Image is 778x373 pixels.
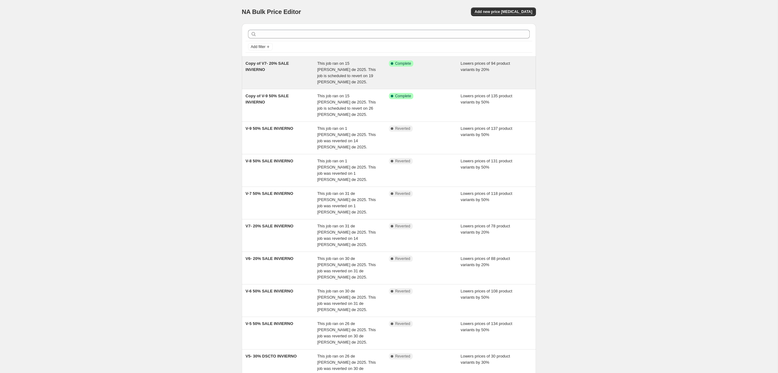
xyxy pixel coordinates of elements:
span: Lowers prices of 118 product variants by 50% [461,191,512,202]
span: This job ran on 26 de [PERSON_NAME] de 2025. This job was reverted on 30 de [PERSON_NAME] de 2025. [317,321,376,344]
span: V-7 50% SALE INVIERNO [246,191,293,196]
span: Reverted [395,191,410,196]
span: Lowers prices of 30 product variants by 30% [461,354,510,365]
span: V5- 30% DSCTO INVIERNO [246,354,297,358]
span: This job ran on 1 [PERSON_NAME] de 2025. This job was reverted on 14 [PERSON_NAME] de 2025. [317,126,376,149]
span: Complete [395,94,411,99]
span: Reverted [395,289,410,294]
span: This job ran on 31 de [PERSON_NAME] de 2025. This job was reverted on 14 [PERSON_NAME] de 2025. [317,224,376,247]
span: This job ran on 15 [PERSON_NAME] de 2025. This job is scheduled to revert on 26 [PERSON_NAME] de ... [317,94,376,117]
span: V7- 20% SALE INVIERNO [246,224,293,228]
span: Copy of V7- 20% SALE INVIERNO [246,61,289,72]
span: Reverted [395,159,410,164]
span: NA Bulk Price Editor [242,8,301,15]
span: Add new price [MEDICAL_DATA] [475,9,532,14]
span: V6- 20% SALE INVIERNO [246,256,293,261]
span: V-6 50% SALE INVIERNO [246,289,293,293]
span: Reverted [395,321,410,326]
span: Lowers prices of 94 product variants by 20% [461,61,510,72]
span: Lowers prices of 88 product variants by 20% [461,256,510,267]
span: Add filter [251,44,265,49]
span: Lowers prices of 134 product variants by 50% [461,321,512,332]
span: Reverted [395,354,410,359]
button: Add new price [MEDICAL_DATA] [471,7,536,16]
span: This job ran on 15 [PERSON_NAME] de 2025. This job is scheduled to revert on 19 [PERSON_NAME] de ... [317,61,376,84]
span: This job ran on 31 de [PERSON_NAME] de 2025. This job was reverted on 1 [PERSON_NAME] de 2025. [317,191,376,214]
span: Lowers prices of 137 product variants by 50% [461,126,512,137]
span: V-8 50% SALE INVIERNO [246,159,293,163]
span: Reverted [395,224,410,229]
span: V-5 50% SALE INVIERNO [246,321,293,326]
span: Copy of V-9 50% SALE INVIERNO [246,94,289,104]
span: Lowers prices of 108 product variants by 50% [461,289,512,300]
button: Add filter [248,43,273,50]
span: This job ran on 30 de [PERSON_NAME] de 2025. This job was reverted on 31 de [PERSON_NAME] de 2025. [317,256,376,279]
span: Reverted [395,256,410,261]
span: Reverted [395,126,410,131]
span: This job ran on 30 de [PERSON_NAME] de 2025. This job was reverted on 31 de [PERSON_NAME] de 2025. [317,289,376,312]
span: This job ran on 1 [PERSON_NAME] de 2025. This job was reverted on 1 [PERSON_NAME] de 2025. [317,159,376,182]
span: V-9 50% SALE INVIERNO [246,126,293,131]
span: Complete [395,61,411,66]
span: Lowers prices of 135 product variants by 50% [461,94,512,104]
span: Lowers prices of 78 product variants by 20% [461,224,510,235]
span: Lowers prices of 131 product variants by 50% [461,159,512,169]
